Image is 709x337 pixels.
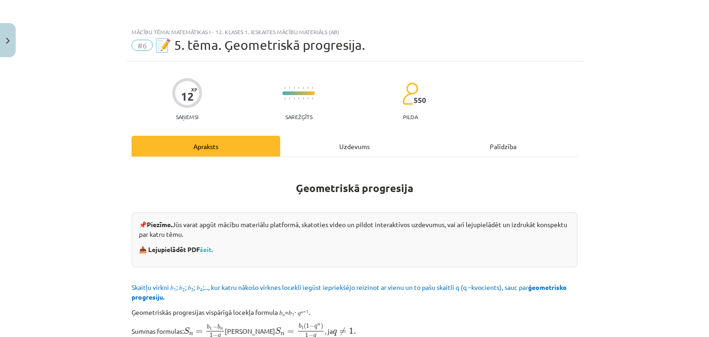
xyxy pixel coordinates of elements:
img: icon-short-line-57e1e144782c952c97e751825c79c345078a6d821885a25fce030b3d8c18986b.svg [284,87,285,89]
span: ) [321,323,323,330]
span: 📝 5. tēma. Ģeometriskā progresija. [155,37,365,53]
span: S [275,327,281,334]
span: 1 [301,326,304,329]
div: Mācību tēma: Matemātikas i - 12. klases 1. ieskaites mācību materiāls (ab) [132,29,577,35]
div: Palīdzība [429,136,577,156]
span: n [189,332,193,336]
sub: 𝑛 [282,311,285,318]
span: − [212,325,217,329]
a: šeit. [200,245,213,253]
p: Saņemsi [172,114,202,120]
img: icon-short-line-57e1e144782c952c97e751825c79c345078a6d821885a25fce030b3d8c18986b.svg [312,87,313,89]
img: icon-close-lesson-0947bae3869378f0d4975bcd49f059093ad1ed9edebbc8119c70593378902aed.svg [6,38,10,44]
span: b [207,324,210,329]
span: ( [304,323,306,330]
img: icon-short-line-57e1e144782c952c97e751825c79c345078a6d821885a25fce030b3d8c18986b.svg [312,97,313,100]
img: icon-short-line-57e1e144782c952c97e751825c79c345078a6d821885a25fce030b3d8c18986b.svg [284,97,285,100]
img: students-c634bb4e5e11cddfef0936a35e636f08e4e9abd3cc4e673bd6f9a4125e45ecb1.svg [402,82,418,105]
sub: 4 [200,286,203,293]
span: n [318,324,320,326]
b: Ģeometriskā progresija [296,181,413,195]
span: b [217,324,220,329]
p: 📌 Jūs varat apgūt mācību materiālu platformā, skatoties video un pildot interaktīvos uzdevumus, v... [139,220,570,239]
p: Sarežģīts [285,114,312,120]
img: icon-short-line-57e1e144782c952c97e751825c79c345078a6d821885a25fce030b3d8c18986b.svg [289,97,290,100]
span: q [314,325,317,330]
div: Uzdevums [280,136,429,156]
img: icon-short-line-57e1e144782c952c97e751825c79c345078a6d821885a25fce030b3d8c18986b.svg [289,87,290,89]
span: #6 [132,40,153,51]
sup: 𝑛−1 [301,308,309,315]
span: Skaitļu virkni 𝑏 ; 𝑏 ; 𝑏 ; 𝑏 ;..., kur katru nākošo virknes locekli iegūst iepriekšējo reizinot a... [132,283,567,301]
span: q [333,330,337,336]
sub: 1 [292,311,294,318]
sub: 2 [182,286,185,293]
span: n [220,328,223,330]
strong: 📥 Lejupielādēt PDF [139,245,214,253]
span: XP [191,87,197,92]
img: icon-short-line-57e1e144782c952c97e751825c79c345078a6d821885a25fce030b3d8c18986b.svg [307,97,308,100]
span: ≠ [339,327,346,336]
img: icon-short-line-57e1e144782c952c97e751825c79c345078a6d821885a25fce030b3d8c18986b.svg [303,87,304,89]
img: icon-short-line-57e1e144782c952c97e751825c79c345078a6d821885a25fce030b3d8c18986b.svg [298,87,299,89]
span: = [196,330,203,334]
span: 1. [349,328,356,334]
sub: 3 [191,286,194,293]
span: S [184,327,190,334]
sub: 1 [174,286,176,293]
img: icon-short-line-57e1e144782c952c97e751825c79c345078a6d821885a25fce030b3d8c18986b.svg [298,97,299,100]
span: b [299,324,301,329]
div: 12 [181,90,194,103]
strong: Piezīme. [147,220,172,229]
p: Ģeometriskās progresijas vispārīgā locekļa formula 𝑏 =𝑏 ⋅ 𝑞 . [132,307,577,317]
img: icon-short-line-57e1e144782c952c97e751825c79c345078a6d821885a25fce030b3d8c18986b.svg [307,87,308,89]
span: n [281,332,284,336]
span: − [309,324,314,329]
span: 1 [210,326,212,330]
div: Apraksts [132,136,280,156]
p: pilda [403,114,418,120]
span: = [287,330,294,334]
span: 1 [306,324,309,328]
img: icon-short-line-57e1e144782c952c97e751825c79c345078a6d821885a25fce030b3d8c18986b.svg [303,97,304,100]
span: 550 [414,96,426,104]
